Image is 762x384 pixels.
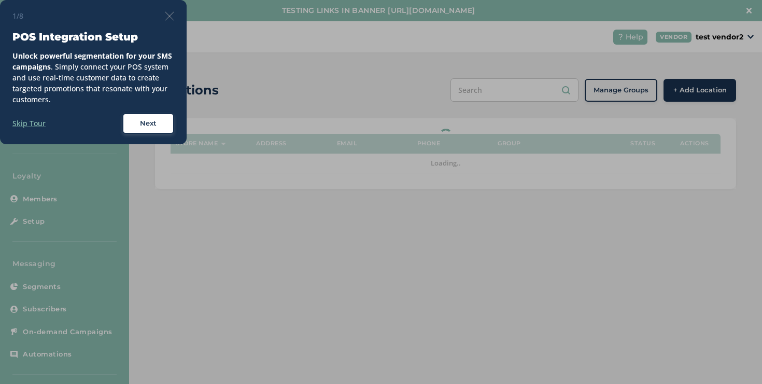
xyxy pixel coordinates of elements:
[165,11,174,21] img: icon-close-thin-accent-606ae9a3.svg
[12,30,174,44] h3: POS Integration Setup
[12,118,46,129] label: Skip Tour
[122,113,174,134] button: Next
[710,334,762,384] iframe: Chat Widget
[140,118,157,129] span: Next
[12,10,23,21] span: 1/8
[12,51,172,72] strong: Unlock powerful segmentation for your SMS campaigns
[12,50,174,105] div: . Simply connect your POS system and use real-time customer data to create targeted promotions th...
